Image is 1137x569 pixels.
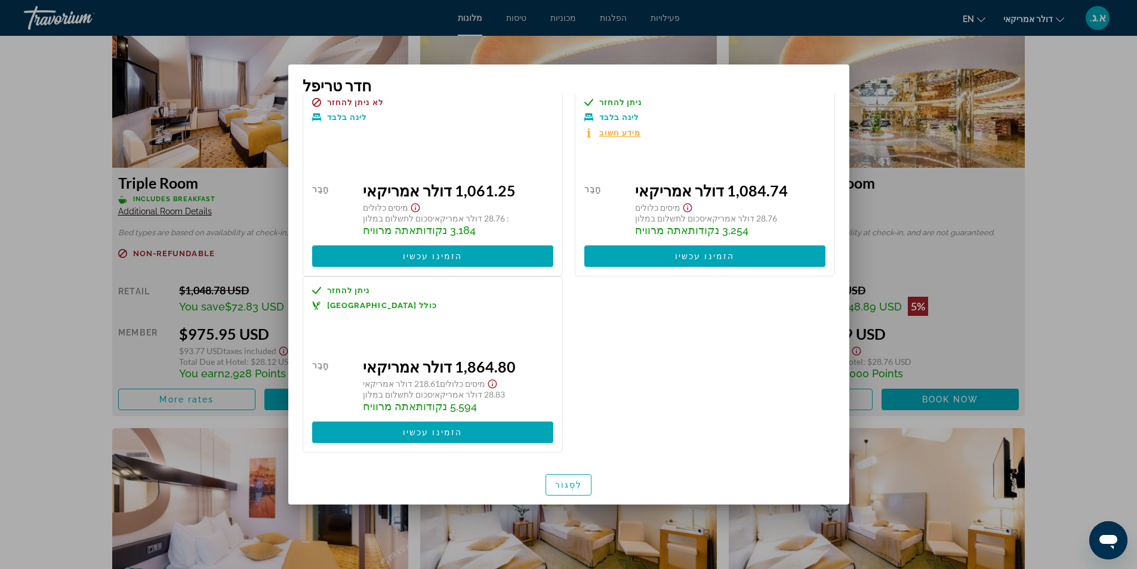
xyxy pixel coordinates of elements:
font: מידע חשוב [599,128,641,137]
button: הצג הצהרת אחריות בנוגע למסים ועמלות [680,199,695,213]
font: סכום לתשלום במלון [363,213,433,223]
font: 3,184 נקודות [416,224,476,236]
font: לא ניתן להחזר [327,98,383,107]
font: 1,084.74 דולר אמריקאי [635,182,788,199]
font: 3,254 נקודות [688,224,748,236]
font: הזמינו עכשיו [403,251,462,261]
button: הזמינו עכשיו [312,245,553,267]
button: הצג הצהרת אחריות בנוגע למסים ועמלות [408,199,423,213]
font: מיסים כלולים [440,379,485,389]
font: סכום לתשלום במלון [363,389,433,399]
font: 28.83 דולר אמריקאי [433,389,505,399]
font: הזמינו עכשיו [403,427,462,437]
a: ניתן להחזר [584,98,825,107]
button: מידע חשוב [584,128,641,138]
font: 1,864.80 דולר אמריקאי [363,358,516,376]
font: 218.61 דולר אמריקאי [363,379,440,389]
font: 28.76 דולר אמריקאי [705,213,777,223]
iframe: לחצן לפתיחת חלון הודעות הטקסט [1089,521,1127,559]
font: מיסים כלולים [635,202,680,213]
button: לִסְגוֹר [546,474,592,496]
font: חָבֵר [584,184,602,194]
font: : 28.76 דולר אמריקאי [433,213,509,223]
button: הזמינו עכשיו [584,245,825,267]
font: 1,061.25 דולר אמריקאי [363,182,516,199]
a: ניתן להחזר [312,286,553,295]
font: מיסים כלולים [363,202,408,213]
font: אתה מרוויח [635,224,688,236]
font: לִסְגוֹר [555,480,583,490]
font: חדר טריפל [303,76,371,94]
font: הזמינו עכשיו [675,251,734,261]
font: לינה בלבד [327,113,367,122]
font: חָבֵר [312,361,329,370]
font: אתה מרוויח [363,224,416,236]
font: חָבֵר [312,184,329,194]
font: ניתן להחזר [327,286,370,295]
font: ניתן להחזר [599,98,642,107]
font: סכום לתשלום במלון [635,213,705,223]
button: הצג הצהרת אחריות בנוגע למסים ועמלות [485,376,500,389]
font: כולל [GEOGRAPHIC_DATA] [327,301,437,310]
font: אתה מרוויח [363,400,416,413]
button: הזמינו עכשיו [312,422,553,443]
font: 5,594 נקודות [416,400,477,413]
font: לינה בלבד [599,113,639,122]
